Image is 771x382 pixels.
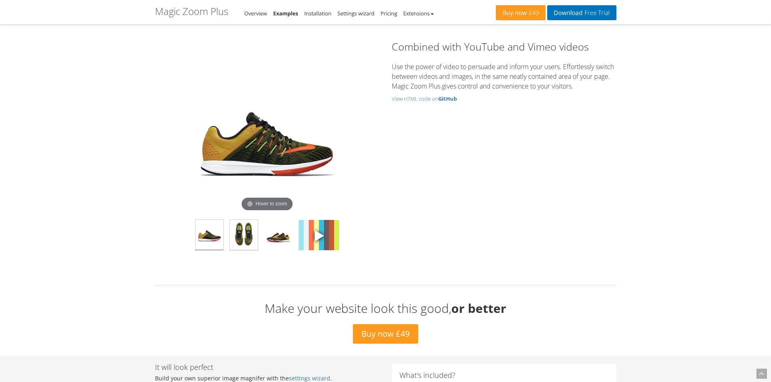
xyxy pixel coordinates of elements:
a: Pricing [380,10,397,17]
a: Installation [304,10,331,17]
a: Extensions [403,10,433,17]
img: Magic Zoom Plus - Examples [299,220,339,250]
b: GitHub [438,95,457,102]
a: Magic Zoom Plus - ExamplesHover to zoom [186,52,348,213]
a: View HTML code onGitHub [392,95,616,103]
b: or better [451,300,506,317]
span: Free Trial [582,10,610,16]
a: Buy now£49 [496,5,546,20]
a: Buy now £49 [353,324,418,344]
img: Magic Zoom Plus - Examples [230,220,258,250]
img: Magic Zoom Plus - Examples [186,52,348,213]
span: What's included? [399,370,455,380]
a: Examples [273,10,298,17]
span: £49 [527,10,539,16]
p: Use the power of video to persuade and inform your users. Effortlessly switch between videos and ... [392,62,616,91]
a: DownloadFree Trial [547,5,616,20]
a: settings wizard [289,374,330,382]
small: View HTML code on [392,95,616,103]
a: Overview [244,10,267,17]
h1: Magic Zoom Plus [155,6,228,17]
h3: It will look perfect [155,363,380,371]
img: Magic Zoom Plus - Examples [195,220,223,250]
img: Magic Zoom Plus - Examples [264,220,292,250]
h2: Make your website look this good, [155,302,616,315]
a: Settings wizard [338,10,375,17]
h2: Combined with YouTube and Vimeo videos [392,40,616,54]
